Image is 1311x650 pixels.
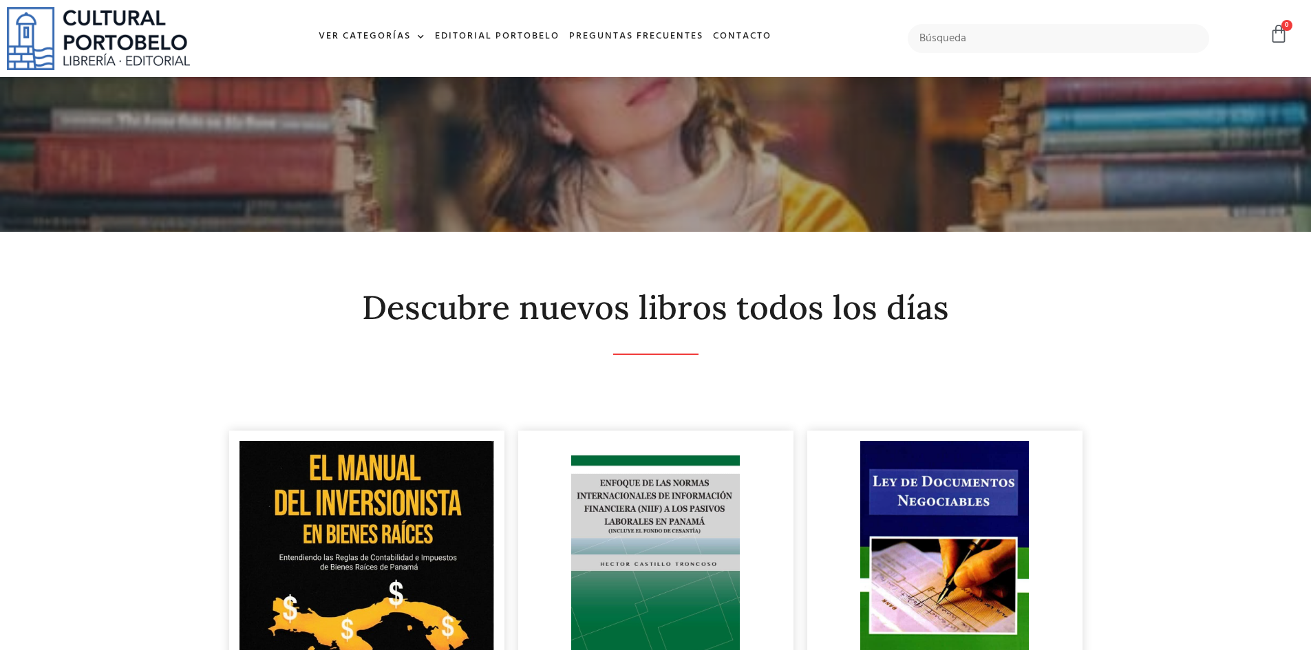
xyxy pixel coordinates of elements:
h2: Descubre nuevos libros todos los días [229,290,1083,326]
a: Ver Categorías [314,22,430,52]
input: Búsqueda [908,24,1210,53]
a: Preguntas frecuentes [564,22,708,52]
span: 0 [1281,20,1292,31]
a: Editorial Portobelo [430,22,564,52]
a: 0 [1269,24,1288,44]
a: Contacto [708,22,776,52]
